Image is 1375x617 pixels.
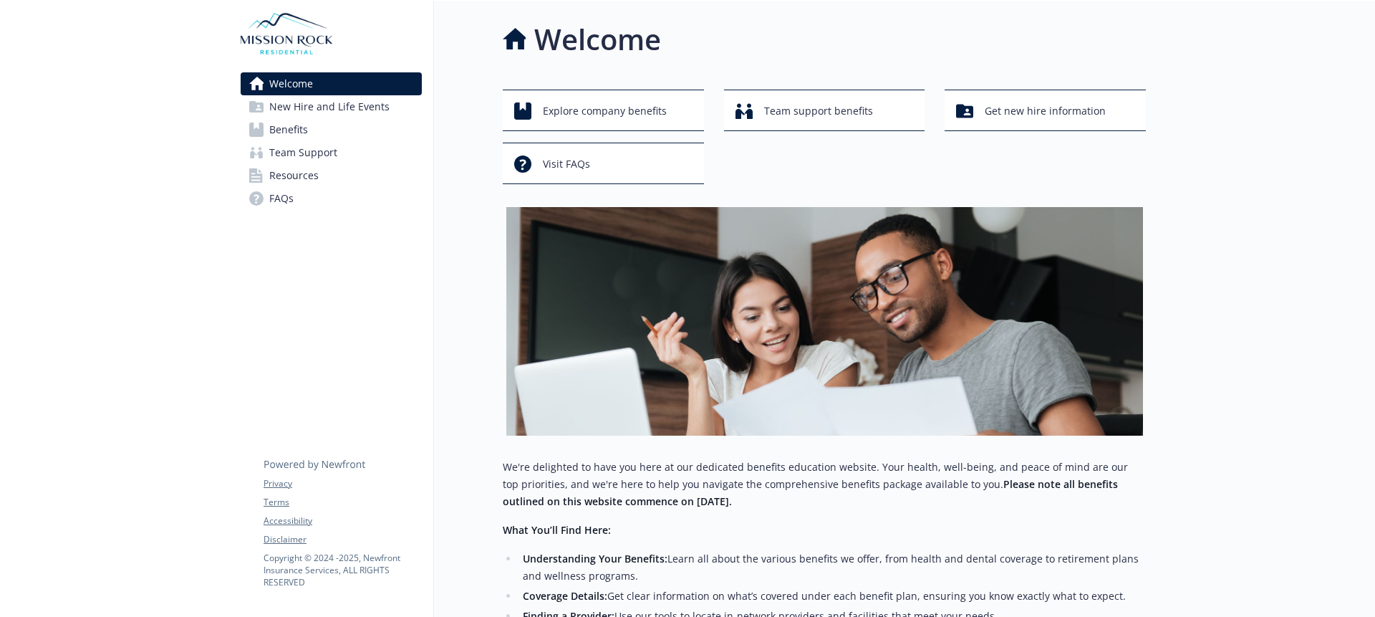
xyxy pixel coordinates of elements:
[264,552,421,588] p: Copyright © 2024 - 2025 , Newfront Insurance Services, ALL RIGHTS RESERVED
[241,118,422,141] a: Benefits
[241,164,422,187] a: Resources
[269,72,313,95] span: Welcome
[241,95,422,118] a: New Hire and Life Events
[945,90,1146,131] button: Get new hire information
[523,552,667,565] strong: Understanding Your Benefits:
[503,90,704,131] button: Explore company benefits
[523,589,607,603] strong: Coverage Details:
[264,477,421,490] a: Privacy
[269,141,337,164] span: Team Support
[764,97,873,125] span: Team support benefits
[241,141,422,164] a: Team Support
[264,533,421,546] a: Disclaimer
[269,164,319,187] span: Resources
[241,72,422,95] a: Welcome
[264,496,421,509] a: Terms
[241,187,422,210] a: FAQs
[985,97,1106,125] span: Get new hire information
[543,150,590,178] span: Visit FAQs
[503,143,704,184] button: Visit FAQs
[503,523,611,537] strong: What You’ll Find Here:
[534,18,661,61] h1: Welcome
[506,207,1143,436] img: overview page banner
[269,118,308,141] span: Benefits
[269,95,390,118] span: New Hire and Life Events
[543,97,667,125] span: Explore company benefits
[503,459,1146,510] p: We're delighted to have you here at our dedicated benefits education website. Your health, well-b...
[518,588,1146,605] li: Get clear information on what’s covered under each benefit plan, ensuring you know exactly what t...
[518,550,1146,585] li: Learn all about the various benefits we offer, from health and dental coverage to retirement plan...
[269,187,294,210] span: FAQs
[724,90,925,131] button: Team support benefits
[264,515,421,527] a: Accessibility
